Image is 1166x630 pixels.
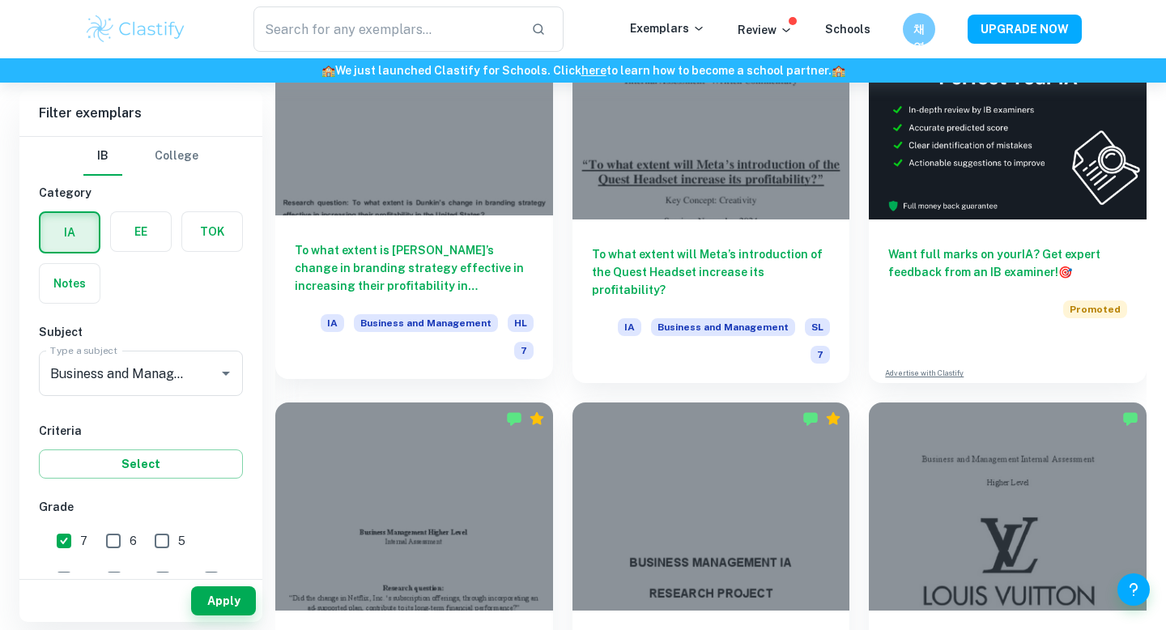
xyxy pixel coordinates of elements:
[295,241,534,295] h6: To what extent is [PERSON_NAME]’s change in branding strategy effective in increasing their profi...
[1058,266,1072,279] span: 🎯
[40,264,100,303] button: Notes
[3,62,1163,79] h6: We just launched Clastify for Schools. Click to learn how to become a school partner.
[84,13,187,45] img: Clastify logo
[514,342,534,360] span: 7
[39,422,243,440] h6: Criteria
[83,137,198,176] div: Filter type choice
[1117,573,1150,606] button: Help and Feedback
[80,570,88,588] span: 4
[825,23,870,36] a: Schools
[80,532,87,550] span: 7
[111,212,171,251] button: EE
[529,411,545,427] div: Premium
[215,362,237,385] button: Open
[811,346,830,364] span: 7
[618,318,641,336] span: IA
[182,212,242,251] button: TOK
[581,64,606,77] a: here
[321,314,344,332] span: IA
[39,498,243,516] h6: Grade
[155,137,198,176] button: College
[130,570,138,588] span: 3
[825,411,841,427] div: Premium
[191,586,256,615] button: Apply
[83,137,122,176] button: IB
[869,11,1147,219] img: Thumbnail
[651,318,795,336] span: Business and Management
[39,449,243,479] button: Select
[805,318,830,336] span: SL
[508,314,534,332] span: HL
[888,245,1127,281] h6: Want full marks on your IA ? Get expert feedback from an IB examiner!
[354,314,498,332] span: Business and Management
[572,11,850,383] a: To what extent will Meta’s introduction of the Quest Headset increase its profitability?IABusines...
[39,184,243,202] h6: Category
[910,20,929,38] h6: 채영
[130,532,137,550] span: 6
[253,6,518,52] input: Search for any exemplars...
[178,532,185,550] span: 5
[228,570,232,588] span: 1
[738,21,793,39] p: Review
[275,11,553,383] a: To what extent is [PERSON_NAME]’s change in branding strategy effective in increasing their profi...
[832,64,845,77] span: 🏫
[506,411,522,427] img: Marked
[19,91,262,136] h6: Filter exemplars
[592,245,831,299] h6: To what extent will Meta’s introduction of the Quest Headset increase its profitability?
[39,323,243,341] h6: Subject
[869,11,1147,383] a: Want full marks on yourIA? Get expert feedback from an IB examiner!PromotedAdvertise with Clastify
[903,13,935,45] button: 채영
[968,15,1082,44] button: UPGRADE NOW
[802,411,819,427] img: Marked
[321,64,335,77] span: 🏫
[885,368,964,379] a: Advertise with Clastify
[1063,300,1127,318] span: Promoted
[179,570,185,588] span: 2
[40,213,99,252] button: IA
[630,19,705,37] p: Exemplars
[50,343,117,357] label: Type a subject
[1122,411,1138,427] img: Marked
